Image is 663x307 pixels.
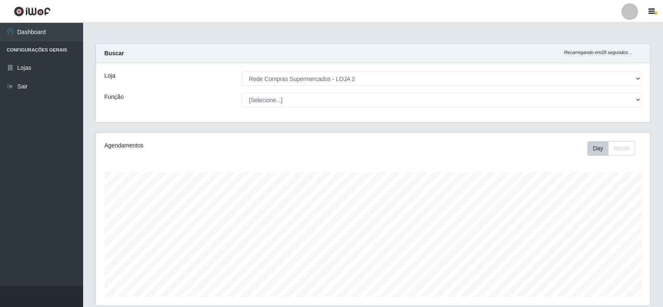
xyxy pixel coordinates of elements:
[587,141,609,156] button: Day
[564,50,632,55] i: Recarregando em 28 segundos...
[587,141,642,156] div: Toolbar with button groups
[104,50,124,56] strong: Buscar
[104,71,115,80] label: Loja
[104,141,321,150] div: Agendamentos
[104,93,124,101] label: Função
[608,141,635,156] button: Month
[587,141,635,156] div: First group
[14,6,51,17] img: CoreUI Logo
